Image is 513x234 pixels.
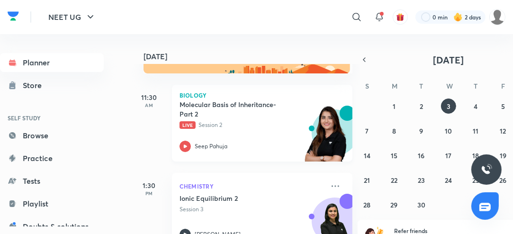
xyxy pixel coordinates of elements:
[300,106,352,171] img: unacademy
[396,13,405,21] img: avatar
[360,123,375,138] button: September 7, 2025
[414,172,429,188] button: September 23, 2025
[392,126,396,135] abbr: September 8, 2025
[365,81,369,90] abbr: Sunday
[446,81,453,90] abbr: Wednesday
[495,148,511,163] button: September 19, 2025
[420,126,423,135] abbr: September 9, 2025
[180,121,196,129] span: Live
[387,197,402,212] button: September 29, 2025
[441,99,456,114] button: September 3, 2025
[393,9,408,25] button: avatar
[414,123,429,138] button: September 9, 2025
[180,194,297,203] h5: Ionic Equilibrium 2
[180,180,324,192] p: Chemistry
[468,172,483,188] button: September 25, 2025
[387,123,402,138] button: September 8, 2025
[468,123,483,138] button: September 11, 2025
[391,176,397,185] abbr: September 22, 2025
[418,151,425,160] abbr: September 16, 2025
[23,80,47,91] div: Store
[418,176,425,185] abbr: September 23, 2025
[501,102,505,111] abbr: September 5, 2025
[441,172,456,188] button: September 24, 2025
[441,148,456,163] button: September 17, 2025
[417,200,425,209] abbr: September 30, 2025
[360,148,375,163] button: September 14, 2025
[43,8,102,27] button: NEET UG
[363,200,370,209] abbr: September 28, 2025
[495,123,511,138] button: September 12, 2025
[392,81,397,90] abbr: Monday
[445,151,451,160] abbr: September 17, 2025
[393,102,396,111] abbr: September 1, 2025
[445,176,452,185] abbr: September 24, 2025
[472,176,479,185] abbr: September 25, 2025
[453,12,463,22] img: streak
[195,142,227,151] p: Seep Pahuja
[360,197,375,212] button: September 28, 2025
[489,9,505,25] img: Nishi raghuwanshi
[130,180,168,190] h5: 1:30
[481,164,492,175] img: ttu
[180,205,324,214] p: Session 3
[468,148,483,163] button: September 18, 2025
[8,9,19,26] a: Company Logo
[144,53,362,60] h4: [DATE]
[180,100,297,119] h5: Molecular Basis of Inheritance- Part 2
[500,126,506,135] abbr: September 12, 2025
[387,172,402,188] button: September 22, 2025
[414,99,429,114] button: September 2, 2025
[130,190,168,196] p: PM
[474,81,477,90] abbr: Thursday
[180,92,345,98] p: Biology
[414,148,429,163] button: September 16, 2025
[414,197,429,212] button: September 30, 2025
[130,102,168,108] p: AM
[441,123,456,138] button: September 10, 2025
[445,126,452,135] abbr: September 10, 2025
[420,81,423,90] abbr: Tuesday
[130,92,168,102] h5: 11:30
[387,99,402,114] button: September 1, 2025
[360,172,375,188] button: September 21, 2025
[180,121,324,129] p: Session 2
[387,148,402,163] button: September 15, 2025
[468,99,483,114] button: September 4, 2025
[495,99,511,114] button: September 5, 2025
[499,176,506,185] abbr: September 26, 2025
[447,102,450,111] abbr: September 3, 2025
[391,200,398,209] abbr: September 29, 2025
[474,102,477,111] abbr: September 4, 2025
[364,176,370,185] abbr: September 21, 2025
[500,151,506,160] abbr: September 19, 2025
[473,126,478,135] abbr: September 11, 2025
[433,54,464,66] span: [DATE]
[391,151,397,160] abbr: September 15, 2025
[472,151,479,160] abbr: September 18, 2025
[495,172,511,188] button: September 26, 2025
[501,81,505,90] abbr: Friday
[420,102,423,111] abbr: September 2, 2025
[364,151,370,160] abbr: September 14, 2025
[8,9,19,23] img: Company Logo
[365,126,369,135] abbr: September 7, 2025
